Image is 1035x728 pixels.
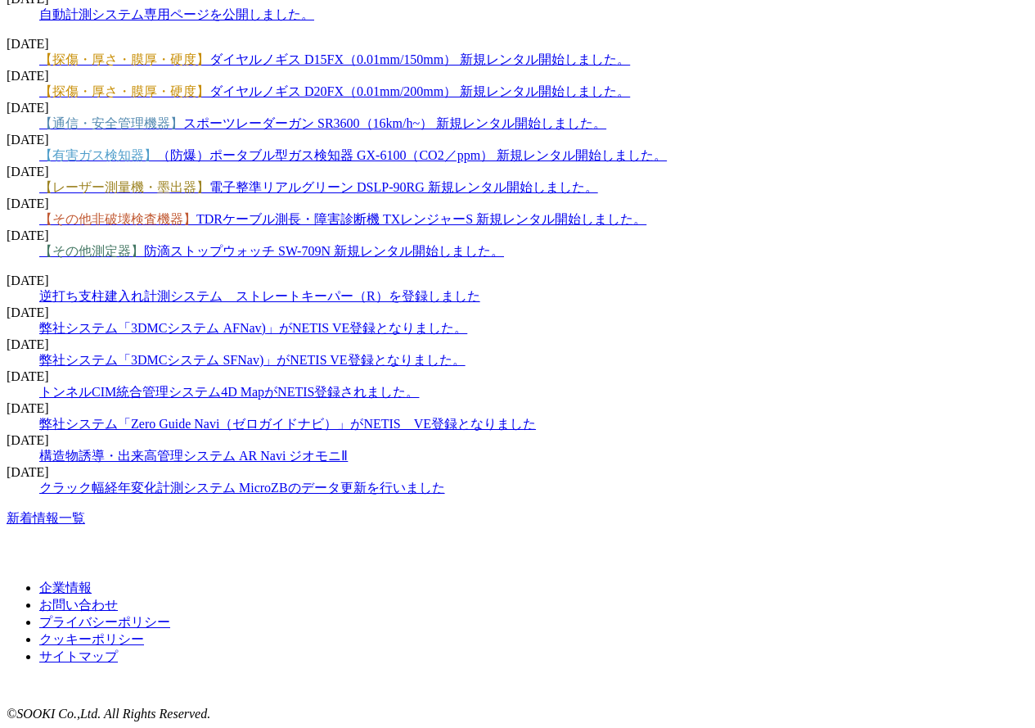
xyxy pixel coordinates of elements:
[7,401,1028,416] dt: [DATE]
[39,244,144,258] span: 【その他測定器】
[39,598,118,612] a: お問い合わせ
[7,37,1028,52] dt: [DATE]
[7,228,1028,243] dt: [DATE]
[7,165,1028,179] dt: [DATE]
[39,212,196,226] span: 【その他非破壊検査機器】
[7,465,1028,480] dt: [DATE]
[39,180,209,194] span: 【レーザー測量機・墨出器】
[39,52,630,66] a: 【探傷・厚さ・膜厚・硬度】ダイヤルノギス D15FX（0.01mm/150mm） 新規レンタル開始しました。
[7,305,1028,320] dt: [DATE]
[7,511,85,525] a: 新着情報一覧
[39,353,466,367] a: 弊社システム「3DMCシステム SFNav)」がNETIS VE登録となりました。
[39,649,118,663] a: サイトマップ
[39,385,419,399] a: トンネルCIM統合管理システム4D MapがNETIS登録されました。
[39,632,144,646] a: クッキーポリシー
[7,433,1028,448] dt: [DATE]
[7,337,1028,352] dt: [DATE]
[39,581,92,595] a: 企業情報
[39,481,445,495] a: クラック幅経年変化計測システム MicroZBのデータ更新を行いました
[7,707,1028,721] address: ©SOOKI Co.,Ltd. All Rights Reserved.
[39,116,606,130] a: 【通信・安全管理機器】スポーツレーダーガン SR3600（16km/h~） 新規レンタル開始しました。
[7,369,1028,384] dt: [DATE]
[7,101,1028,115] dt: [DATE]
[39,116,183,130] span: 【通信・安全管理機器】
[39,52,209,66] span: 【探傷・厚さ・膜厚・硬度】
[7,69,1028,84] dt: [DATE]
[7,133,1028,147] dt: [DATE]
[39,289,480,303] a: 逆打ち支柱建入れ計測システム ストレートキーパー（R）を登録しました
[39,84,209,98] span: 【探傷・厚さ・膜厚・硬度】
[39,244,504,258] a: 【その他測定器】防滴ストップウォッチ SW-709N 新規レンタル開始しました。
[39,7,314,21] a: 自動計測システム専用ページを公開しました。
[39,148,667,162] a: 【有害ガス検知器】（防爆）ポータブル型ガス検知器 GX-6100（CO2／ppm） 新規レンタル開始しました。
[7,197,1028,211] dt: [DATE]
[39,84,630,98] a: 【探傷・厚さ・膜厚・硬度】ダイヤルノギス D20FX（0.01mm/200mm） 新規レンタル開始しました。
[39,449,348,463] a: 構造物誘導・出来高管理システム AR Navi ジオモニⅡ
[39,148,157,162] span: 【有害ガス検知器】
[39,180,598,194] a: 【レーザー測量機・墨出器】電子整準リアルグリーン DSLP-90RG 新規レンタル開始しました。
[39,212,646,226] a: 【その他非破壊検査機器】TDRケーブル測長・障害診断機 TXレンジャーS 新規レンタル開始しました。
[39,417,536,431] a: 弊社システム「Zero Guide Navi（ゼロガイドナビ）」がNETIS VE登録となりました
[39,321,467,335] a: 弊社システム「3DMCシステム AFNav)」がNETIS VE登録となりました。
[7,274,1028,288] dt: [DATE]
[39,615,170,629] a: プライバシーポリシー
